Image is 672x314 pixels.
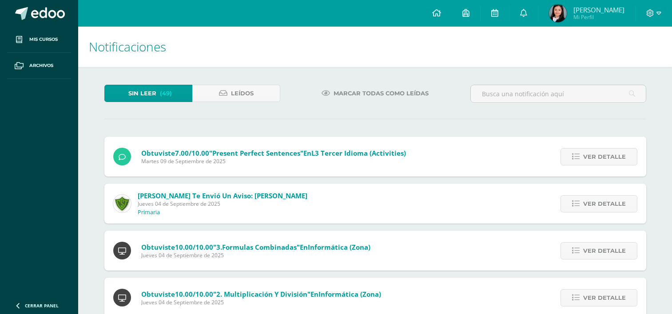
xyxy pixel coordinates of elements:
[209,149,303,157] span: "Present Perfect Sentences"
[141,251,370,259] span: Jueves 04 de Septiembre de 2025
[583,196,626,212] span: Ver detalle
[138,209,160,216] p: Primaria
[175,149,209,157] span: 7.00/10.00
[549,4,567,22] img: a50b56fdd395e999b61043c7f61b39d0.png
[138,200,307,208] span: Jueves 04 de Septiembre de 2025
[141,290,381,298] span: Obtuviste en
[308,243,370,251] span: Informática (Zona)
[29,36,58,43] span: Mis cursos
[573,13,624,21] span: Mi Perfil
[7,27,71,53] a: Mis cursos
[583,149,626,165] span: Ver detalle
[141,298,381,306] span: Jueves 04 de Septiembre de 2025
[138,191,307,200] span: [PERSON_NAME] te envió un aviso: [PERSON_NAME]
[231,85,254,102] span: Leídos
[471,85,646,102] input: Busca una notificación aquí
[583,243,626,259] span: Ver detalle
[213,290,310,298] span: "2. Multiplicación y División"
[213,243,300,251] span: "3.Formulas Combinadas"
[29,62,53,69] span: Archivos
[104,85,192,102] a: Sin leer(49)
[160,85,172,102] span: (49)
[310,85,440,102] a: Marcar todas como leídas
[175,243,213,251] span: 10.00/10.00
[7,53,71,79] a: Archivos
[128,85,156,102] span: Sin leer
[583,290,626,306] span: Ver detalle
[175,290,213,298] span: 10.00/10.00
[141,157,406,165] span: Martes 09 de Septiembre de 2025
[89,38,166,55] span: Notificaciones
[141,243,370,251] span: Obtuviste en
[318,290,381,298] span: Informática (Zona)
[113,195,131,212] img: 6f5ff69043559128dc4baf9e9c0f15a0.png
[573,5,624,14] span: [PERSON_NAME]
[334,85,429,102] span: Marcar todas como leídas
[311,149,406,157] span: L3 Tercer Idioma (Activities)
[25,302,59,309] span: Cerrar panel
[192,85,280,102] a: Leídos
[141,149,406,157] span: Obtuviste en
